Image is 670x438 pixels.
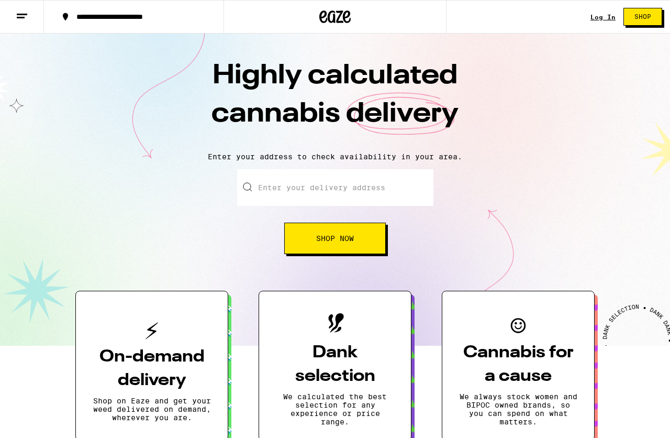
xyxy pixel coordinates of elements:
[152,57,518,144] h1: Highly calculated cannabis delivery
[316,235,354,242] span: Shop Now
[616,8,670,26] a: Shop
[459,341,577,388] h3: Cannabis for a cause
[237,169,433,206] input: Enter your delivery address
[10,152,660,161] p: Enter your address to check availability in your area.
[459,392,577,426] p: We always stock women and BIPOC owned brands, so you can spend on what matters.
[623,8,662,26] button: Shop
[284,223,386,254] button: Shop Now
[93,397,211,422] p: Shop on Eaze and get your weed delivered on demand, wherever you are.
[590,14,616,20] a: Log In
[93,345,211,392] h3: On-demand delivery
[276,341,394,388] h3: Dank selection
[276,392,394,426] p: We calculated the best selection for any experience or price range.
[634,14,651,20] span: Shop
